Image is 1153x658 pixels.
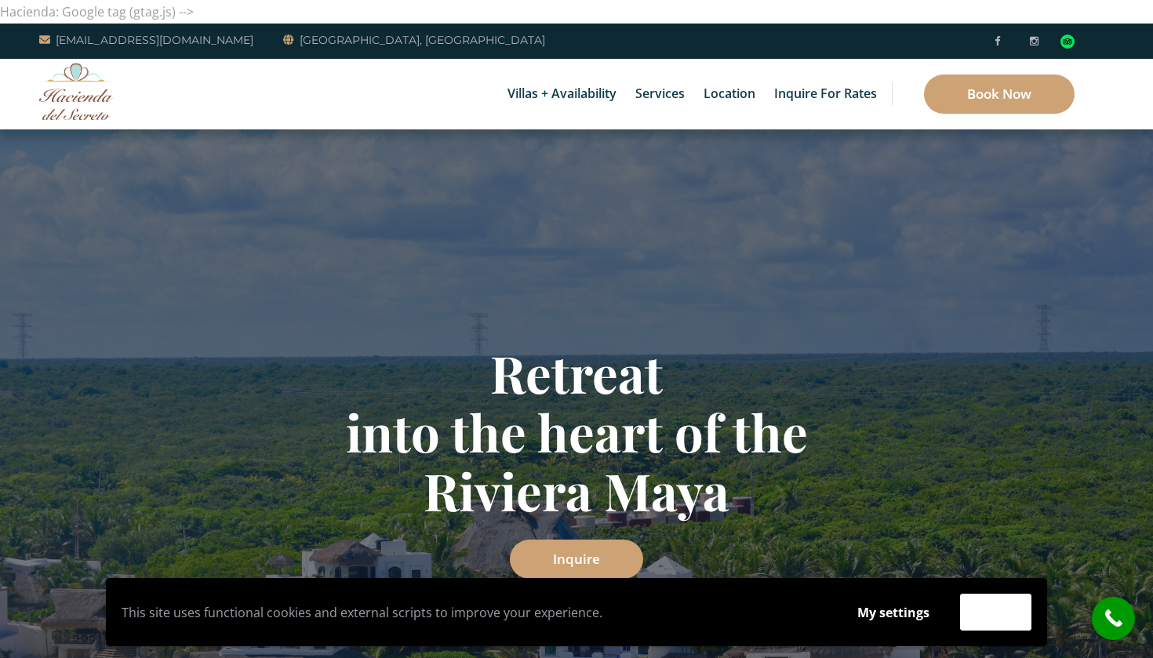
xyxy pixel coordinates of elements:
[39,63,114,120] img: Awesome Logo
[118,344,1035,520] h1: Retreat into the heart of the Riviera Maya
[283,31,545,49] a: [GEOGRAPHIC_DATA], [GEOGRAPHIC_DATA]
[924,75,1075,114] a: Book Now
[960,594,1031,631] button: Accept
[1060,35,1075,49] img: Tripadvisor_logomark.svg
[1060,35,1075,49] div: Read traveler reviews on Tripadvisor
[627,59,693,129] a: Services
[510,540,643,579] a: Inquire
[500,59,624,129] a: Villas + Availability
[766,59,885,129] a: Inquire for Rates
[1092,597,1135,640] a: call
[39,31,253,49] a: [EMAIL_ADDRESS][DOMAIN_NAME]
[842,594,944,631] button: My settings
[696,59,763,129] a: Location
[1096,601,1131,636] i: call
[122,601,827,624] p: This site uses functional cookies and external scripts to improve your experience.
